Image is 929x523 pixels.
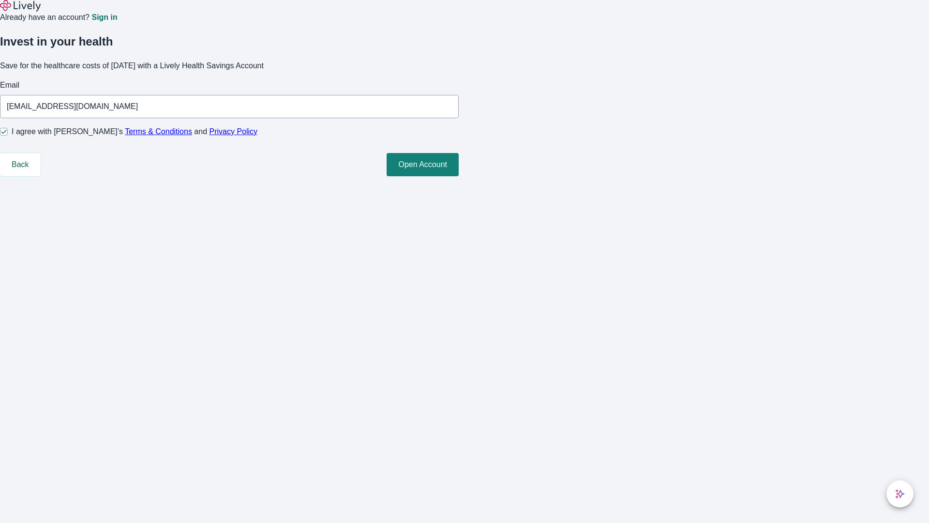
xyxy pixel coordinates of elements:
a: Sign in [91,14,117,21]
a: Privacy Policy [210,127,258,136]
button: chat [886,480,914,508]
svg: Lively AI Assistant [895,489,905,499]
span: I agree with [PERSON_NAME]’s and [12,126,257,138]
a: Terms & Conditions [125,127,192,136]
button: Open Account [387,153,459,176]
